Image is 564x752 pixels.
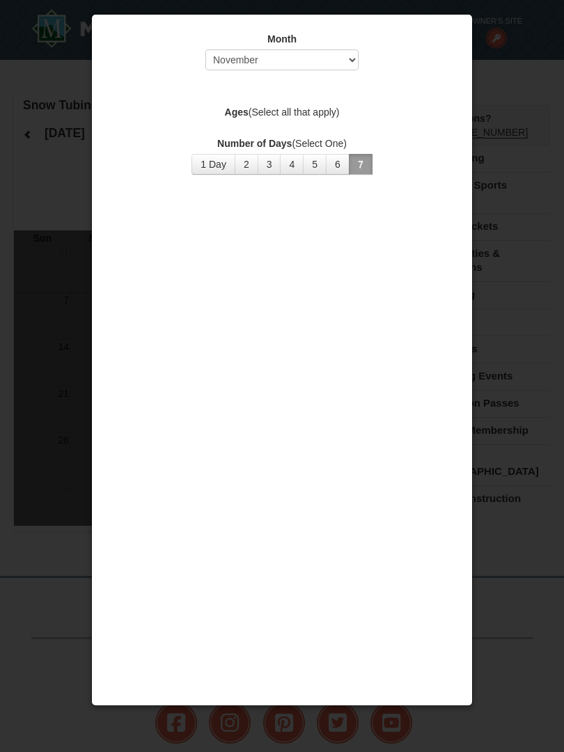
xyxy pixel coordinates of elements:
[109,136,455,150] label: (Select One)
[235,154,258,175] button: 2
[191,154,235,175] button: 1 Day
[109,105,455,119] label: (Select all that apply)
[217,138,292,149] strong: Number of Days
[280,154,304,175] button: 4
[303,154,327,175] button: 5
[225,107,249,118] strong: Ages
[349,154,373,175] button: 7
[258,154,281,175] button: 3
[267,33,297,45] strong: Month
[326,154,350,175] button: 6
